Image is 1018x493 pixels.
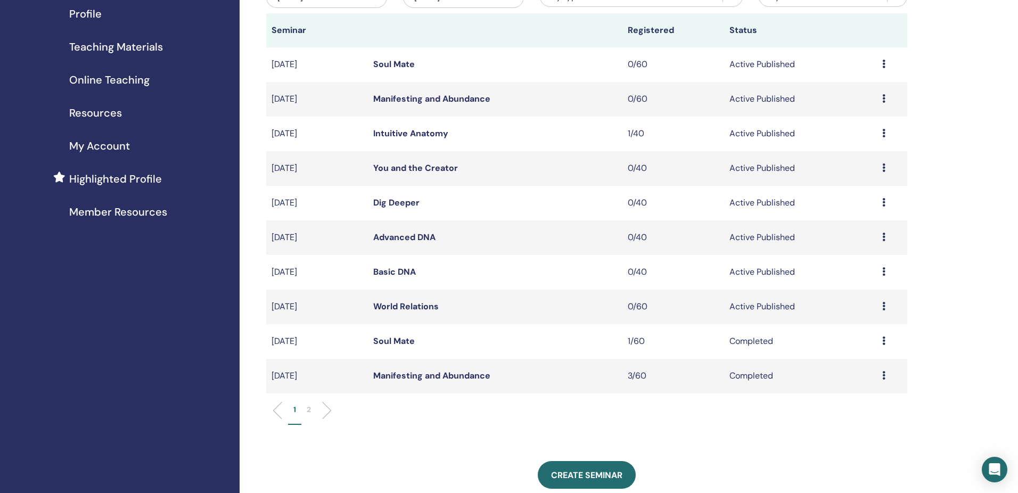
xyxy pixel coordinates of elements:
[373,232,436,243] a: Advanced DNA
[622,220,724,255] td: 0/40
[373,335,415,347] a: Soul Mate
[622,151,724,186] td: 0/40
[622,117,724,151] td: 1/40
[266,359,368,393] td: [DATE]
[69,39,163,55] span: Teaching Materials
[622,255,724,290] td: 0/40
[373,197,420,208] a: Dig Deeper
[266,220,368,255] td: [DATE]
[724,255,877,290] td: Active Published
[266,82,368,117] td: [DATE]
[69,6,102,22] span: Profile
[266,13,368,47] th: Seminar
[622,47,724,82] td: 0/60
[724,359,877,393] td: Completed
[724,47,877,82] td: Active Published
[538,461,636,489] a: Create seminar
[69,105,122,121] span: Resources
[69,138,130,154] span: My Account
[266,290,368,324] td: [DATE]
[293,404,296,415] p: 1
[724,117,877,151] td: Active Published
[266,324,368,359] td: [DATE]
[373,59,415,70] a: Soul Mate
[69,204,167,220] span: Member Resources
[724,324,877,359] td: Completed
[373,93,490,104] a: Manifesting and Abundance
[373,162,458,174] a: You and the Creator
[266,186,368,220] td: [DATE]
[622,359,724,393] td: 3/60
[69,171,162,187] span: Highlighted Profile
[373,266,416,277] a: Basic DNA
[724,186,877,220] td: Active Published
[982,457,1007,482] div: Open Intercom Messenger
[622,186,724,220] td: 0/40
[724,220,877,255] td: Active Published
[69,72,150,88] span: Online Teaching
[724,82,877,117] td: Active Published
[266,151,368,186] td: [DATE]
[551,470,622,481] span: Create seminar
[622,324,724,359] td: 1/60
[373,128,448,139] a: Intuitive Anatomy
[622,82,724,117] td: 0/60
[724,13,877,47] th: Status
[724,151,877,186] td: Active Published
[373,301,439,312] a: World Relations
[622,13,724,47] th: Registered
[622,290,724,324] td: 0/60
[373,370,490,381] a: Manifesting and Abundance
[266,47,368,82] td: [DATE]
[307,404,311,415] p: 2
[724,290,877,324] td: Active Published
[266,255,368,290] td: [DATE]
[266,117,368,151] td: [DATE]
